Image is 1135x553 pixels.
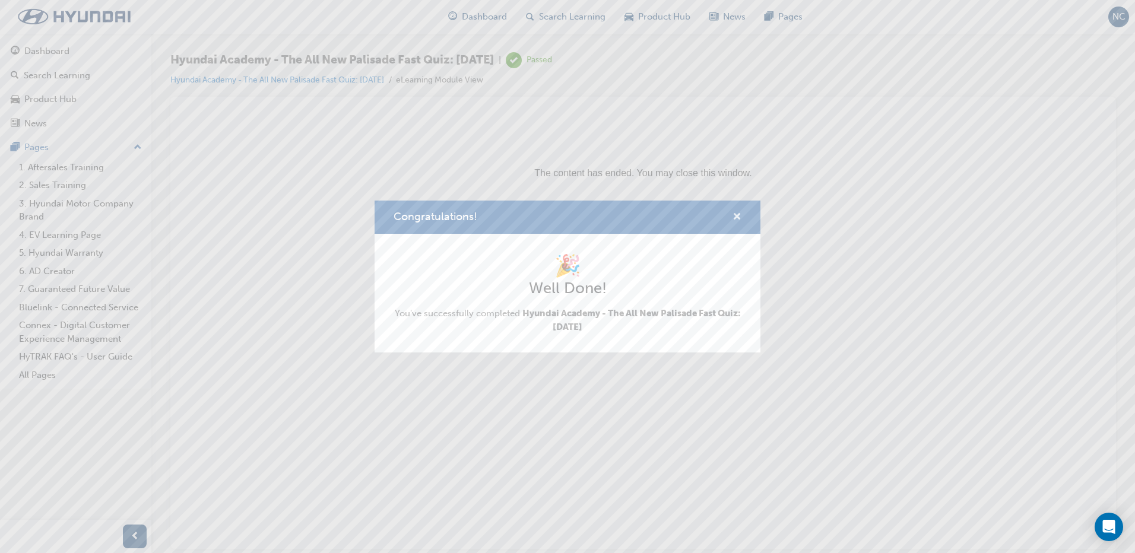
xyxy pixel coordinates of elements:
[733,210,741,225] button: cross-icon
[5,9,922,63] p: The content has ended. You may close this window.
[394,253,741,279] h1: 🎉
[733,212,741,223] span: cross-icon
[394,307,741,333] span: You've successfully completed
[394,279,741,298] h2: Well Done!
[1095,513,1123,541] div: Open Intercom Messenger
[394,210,477,223] span: Congratulations!
[375,201,760,353] div: Congratulations!
[522,308,741,332] span: Hyundai Academy - The All New Palisade Fast Quiz: [DATE]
